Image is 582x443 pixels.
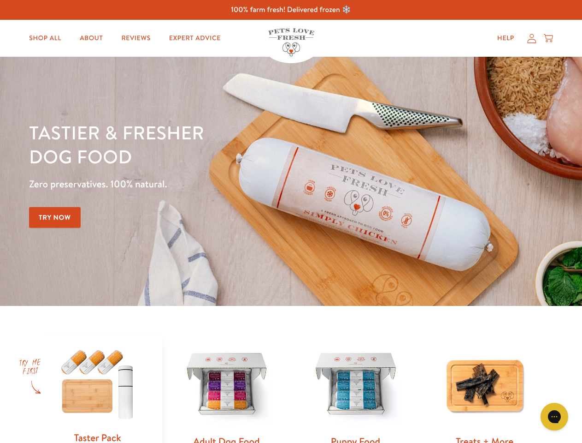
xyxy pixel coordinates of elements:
[268,28,314,56] img: Pets Love Fresh
[29,176,378,192] p: Zero preservatives. 100% natural.
[162,29,228,48] a: Expert Advice
[72,29,110,48] a: About
[114,29,158,48] a: Reviews
[490,29,522,48] a: Help
[536,400,573,434] iframe: Gorgias live chat messenger
[22,29,69,48] a: Shop All
[29,207,81,228] a: Try Now
[29,120,378,168] h1: Tastier & fresher dog food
